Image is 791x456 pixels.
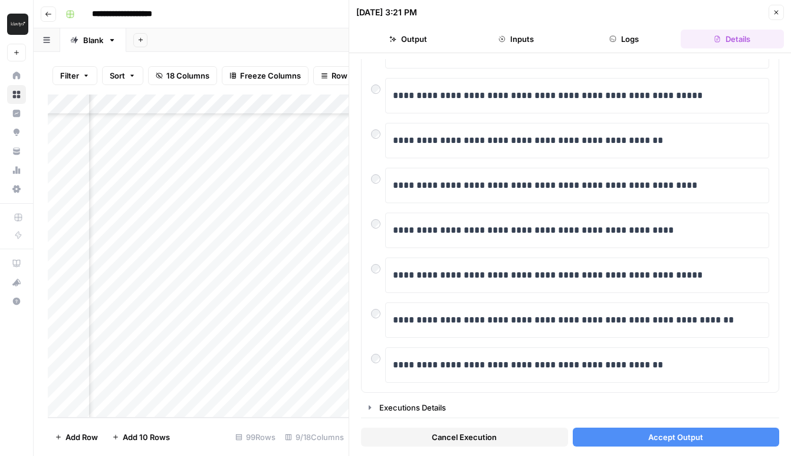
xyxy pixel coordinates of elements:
div: [DATE] 3:21 PM [356,6,417,18]
span: Sort [110,70,125,82]
a: Opportunities [7,123,26,142]
a: Home [7,66,26,85]
span: Row Height [332,70,374,82]
span: Filter [60,70,79,82]
button: Filter [52,66,97,85]
span: Add 10 Rows [123,431,170,443]
button: Details [681,30,784,48]
button: Freeze Columns [222,66,308,85]
a: Your Data [7,142,26,161]
a: Usage [7,161,26,180]
button: Help + Support [7,292,26,311]
button: Row Height [313,66,382,85]
button: Workspace: Klaviyo [7,9,26,39]
a: AirOps Academy [7,254,26,273]
div: Blank [83,34,103,46]
span: Add Row [65,431,98,443]
span: Cancel Execution [432,431,497,443]
a: Browse [7,85,26,104]
a: Settings [7,180,26,198]
button: Add 10 Rows [105,428,177,447]
span: Accept Output [648,431,703,443]
button: Sort [102,66,143,85]
div: 99 Rows [231,428,280,447]
div: What's new? [8,273,25,291]
div: Executions Details [379,402,772,413]
button: Inputs [464,30,567,48]
button: Cancel Execution [361,428,568,447]
img: Klaviyo Logo [7,14,28,35]
button: Output [356,30,459,48]
button: Accept Output [573,428,780,447]
span: 18 Columns [166,70,209,82]
a: Insights [7,104,26,123]
button: Add Row [48,428,105,447]
div: 9/18 Columns [280,428,349,447]
button: Logs [573,30,676,48]
a: Blank [60,28,126,52]
button: 18 Columns [148,66,217,85]
span: Freeze Columns [240,70,301,82]
button: Executions Details [362,398,779,417]
button: What's new? [7,273,26,292]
